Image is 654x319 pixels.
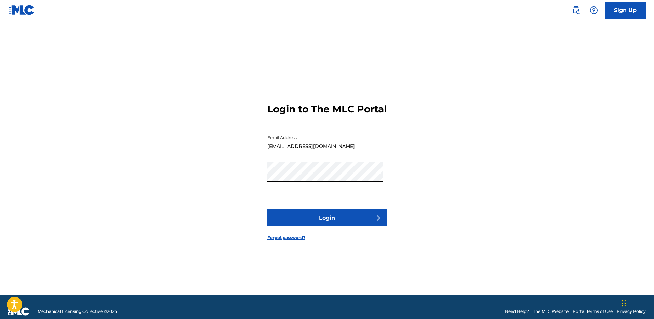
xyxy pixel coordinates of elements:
a: The MLC Website [533,308,569,315]
h3: Login to The MLC Portal [267,103,387,115]
img: logo [8,307,29,316]
img: help [590,6,598,14]
img: search [572,6,580,14]
div: Drag [622,293,626,314]
button: Login [267,209,387,226]
img: f7272a7cc735f4ea7f67.svg [373,214,382,222]
img: MLC Logo [8,5,35,15]
a: Sign Up [605,2,646,19]
span: Mechanical Licensing Collective © 2025 [38,308,117,315]
div: Help [587,3,601,17]
a: Public Search [569,3,583,17]
a: Need Help? [505,308,529,315]
a: Privacy Policy [617,308,646,315]
a: Portal Terms of Use [573,308,613,315]
iframe: Chat Widget [620,286,654,319]
a: Forgot password? [267,235,305,241]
